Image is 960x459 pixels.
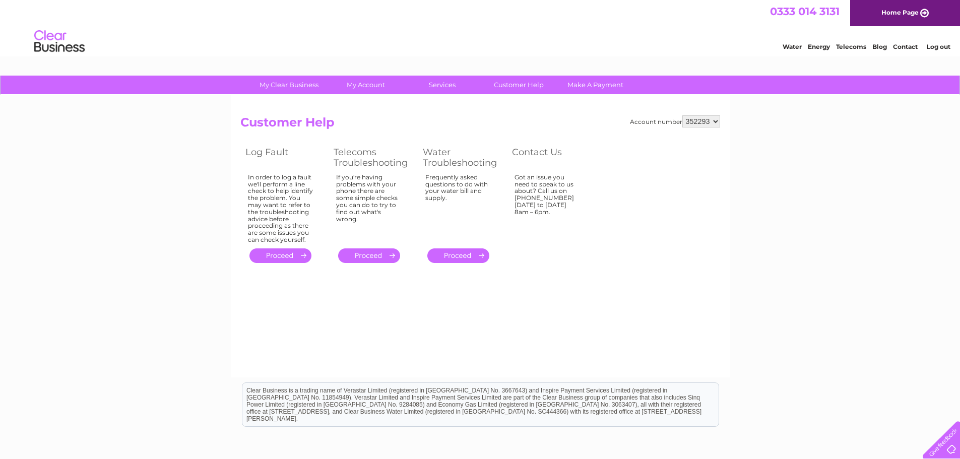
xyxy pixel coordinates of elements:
a: . [338,248,400,263]
a: My Clear Business [247,76,331,94]
a: Make A Payment [554,76,637,94]
a: Contact [893,43,918,50]
div: In order to log a fault we'll perform a line check to help identify the problem. You may want to ... [248,174,313,243]
a: Services [401,76,484,94]
a: . [427,248,489,263]
img: logo.png [34,26,85,57]
a: . [249,248,311,263]
a: Telecoms [836,43,866,50]
div: Account number [630,115,720,127]
th: Telecoms Troubleshooting [329,144,418,171]
h2: Customer Help [240,115,720,135]
a: 0333 014 3131 [770,5,840,18]
div: Frequently asked questions to do with your water bill and supply. [425,174,492,239]
a: My Account [324,76,407,94]
a: Energy [808,43,830,50]
a: Customer Help [477,76,560,94]
th: Water Troubleshooting [418,144,507,171]
div: Clear Business is a trading name of Verastar Limited (registered in [GEOGRAPHIC_DATA] No. 3667643... [242,6,719,49]
a: Blog [872,43,887,50]
a: Log out [927,43,950,50]
div: If you're having problems with your phone there are some simple checks you can do to try to find ... [336,174,403,239]
th: Log Fault [240,144,329,171]
th: Contact Us [507,144,595,171]
a: Water [783,43,802,50]
div: Got an issue you need to speak to us about? Call us on [PHONE_NUMBER] [DATE] to [DATE] 8am – 6pm. [515,174,580,239]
